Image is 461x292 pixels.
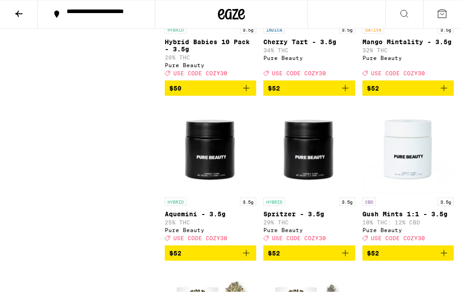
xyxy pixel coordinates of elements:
[438,26,454,34] p: 3.5g
[165,103,256,246] a: Open page for Aquemini - 3.5g from Pure Beauty
[165,26,186,34] p: HYBRID
[362,55,454,61] div: Pure Beauty
[165,62,256,68] div: Pure Beauty
[165,81,256,96] button: Add to bag
[165,246,256,261] button: Add to bag
[371,70,425,76] span: USE CODE COZY30
[169,85,181,92] span: $50
[362,26,384,34] p: SATIVA
[263,81,355,96] button: Add to bag
[165,38,256,53] p: Hybrid Babies 10 Pack - 3.5g
[165,210,256,218] p: Aquemini - 3.5g
[367,85,379,92] span: $52
[240,26,256,34] p: 3.5g
[240,198,256,206] p: 3.5g
[438,198,454,206] p: 3.5g
[263,198,285,206] p: HYBRID
[263,38,355,46] p: Cherry Tart - 3.5g
[362,81,454,96] button: Add to bag
[263,103,355,246] a: Open page for Spritzer - 3.5g from Pure Beauty
[263,246,355,261] button: Add to bag
[362,47,454,53] p: 32% THC
[263,219,355,225] p: 29% THC
[362,219,454,225] p: 10% THC: 12% CBD
[272,70,326,76] span: USE CODE COZY30
[263,55,355,61] div: Pure Beauty
[173,70,227,76] span: USE CODE COZY30
[362,198,376,206] p: CBD
[169,250,181,257] span: $52
[362,227,454,233] div: Pure Beauty
[362,38,454,46] p: Mango Mintality - 3.5g
[263,47,355,53] p: 34% THC
[339,198,355,206] p: 3.5g
[165,227,256,233] div: Pure Beauty
[363,103,453,193] img: Pure Beauty - Gush Mints 1:1 - 3.5g
[264,103,354,193] img: Pure Beauty - Spritzer - 3.5g
[263,26,285,34] p: INDICA
[263,210,355,218] p: Spritzer - 3.5g
[362,103,454,246] a: Open page for Gush Mints 1:1 - 3.5g from Pure Beauty
[165,55,256,60] p: 26% THC
[367,250,379,257] span: $52
[165,219,256,225] p: 25% THC
[165,198,186,206] p: HYBRID
[362,210,454,218] p: Gush Mints 1:1 - 3.5g
[268,85,280,92] span: $52
[362,246,454,261] button: Add to bag
[263,227,355,233] div: Pure Beauty
[339,26,355,34] p: 3.5g
[272,235,326,241] span: USE CODE COZY30
[371,235,425,241] span: USE CODE COZY30
[173,235,227,241] span: USE CODE COZY30
[166,103,256,193] img: Pure Beauty - Aquemini - 3.5g
[268,250,280,257] span: $52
